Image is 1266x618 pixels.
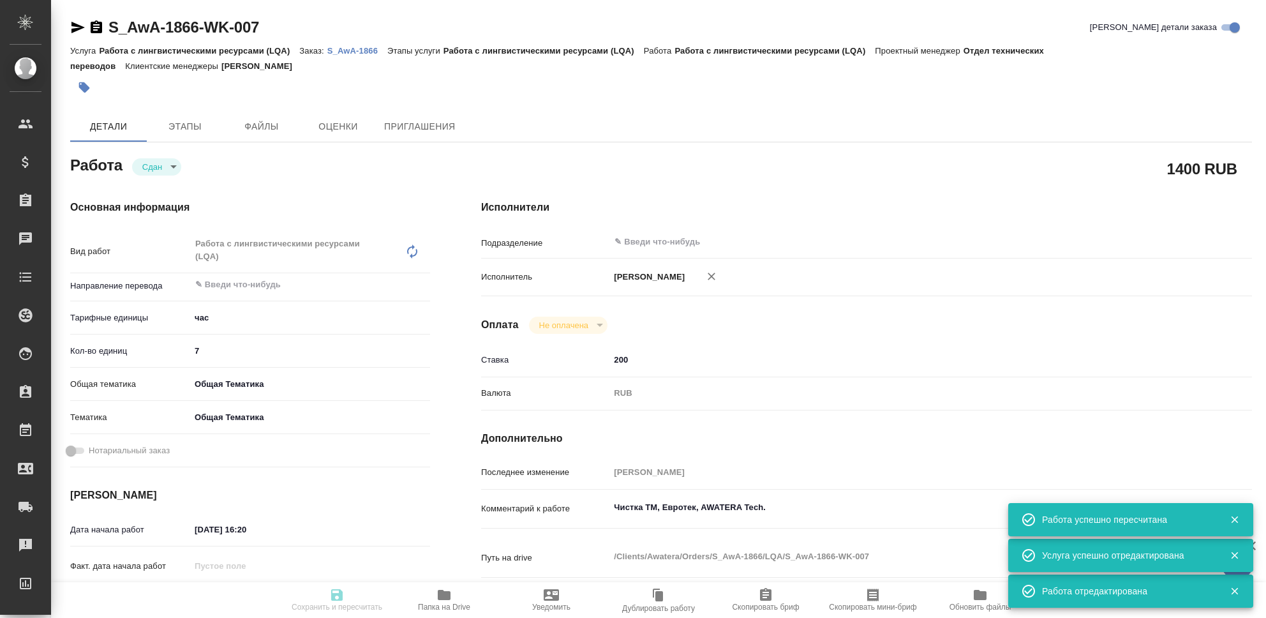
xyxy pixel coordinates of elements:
button: Обновить файлы [927,582,1034,618]
button: Дублировать работу [605,582,712,618]
textarea: /Clients/Awatera/Orders/S_AwA-1866/LQA/S_AwA-1866-WK-007 [609,546,1188,568]
p: Комментарий к работе [481,502,609,515]
button: Open [1180,241,1183,243]
button: Папка на Drive [391,582,498,618]
span: Файлы [231,119,292,135]
span: Этапы [154,119,216,135]
input: ✎ Введи что-нибудь [190,342,430,360]
span: Нотариальный заказ [89,444,170,457]
h2: 1400 RUB [1167,158,1237,179]
button: Скопировать бриф [712,582,819,618]
span: Детали [78,119,139,135]
h4: [PERSON_NAME] [70,488,430,503]
p: Работа с лингвистическими ресурсами (LQA) [99,46,299,56]
div: Работа отредактирована [1042,585,1210,598]
p: Работа [644,46,675,56]
button: Не оплачена [535,320,592,331]
button: Закрыть [1221,550,1247,561]
p: Работа с лингвистическими ресурсами (LQA) [443,46,644,56]
input: ✎ Введи что-нибудь [609,350,1188,369]
p: Тематика [70,411,190,424]
button: Скопировать ссылку [89,20,104,35]
span: Скопировать бриф [732,603,799,612]
p: Вид работ [70,245,190,258]
p: Услуга [70,46,99,56]
p: Кол-во единиц [70,345,190,358]
p: Подразделение [481,237,609,250]
input: Пустое поле [190,557,302,575]
button: Закрыть [1221,585,1247,597]
p: S_AwA-1866 [327,46,387,56]
h4: Дополнительно [481,431,1252,446]
p: Общая тематика [70,378,190,391]
h2: Работа [70,153,123,176]
p: Исполнитель [481,271,609,283]
div: Общая Тематика [190,373,430,395]
span: Приглашения [384,119,456,135]
h4: Оплата [481,317,519,333]
h4: Исполнители [481,200,1252,215]
button: Добавить тэг [70,73,98,102]
h4: Основная информация [70,200,430,215]
span: Дублировать работу [622,604,695,613]
input: ✎ Введи что-нибудь [613,234,1141,250]
button: Open [423,283,426,286]
span: Папка на Drive [418,603,470,612]
button: Скопировать ссылку для ЯМессенджера [70,20,86,35]
button: Сдан [138,162,166,172]
button: Скопировать мини-бриф [819,582,927,618]
div: Услуга успешно отредактирована [1042,549,1210,562]
div: Работа успешно пересчитана [1042,513,1210,526]
span: Сохранить и пересчитать [292,603,382,612]
div: Сдан [132,158,181,176]
input: ✎ Введи что-нибудь [194,277,384,292]
p: Ставка [481,354,609,366]
div: RUB [609,382,1188,404]
p: Заказ: [299,46,327,56]
button: Удалить исполнителя [697,262,726,290]
span: Обновить файлы [949,603,1011,612]
a: S_AwA-1866 [327,45,387,56]
div: час [190,307,430,329]
a: S_AwA-1866-WK-007 [108,19,259,36]
p: Этапы услуги [387,46,443,56]
p: Направление перевода [70,280,190,292]
p: Последнее изменение [481,466,609,479]
button: Сохранить и пересчитать [283,582,391,618]
p: Отдел технических переводов [70,46,1044,71]
p: Дата начала работ [70,524,190,536]
p: Путь на drive [481,552,609,564]
p: [PERSON_NAME] [609,271,685,283]
span: Уведомить [532,603,570,612]
span: [PERSON_NAME] детали заказа [1090,21,1217,34]
div: Сдан [529,317,607,334]
span: Скопировать мини-бриф [829,603,916,612]
p: [PERSON_NAME] [221,61,302,71]
input: Пустое поле [609,463,1188,481]
textarea: Чистка ТМ, Евротек, AWATERA Tech. [609,497,1188,518]
p: Валюта [481,387,609,400]
button: Уведомить [498,582,605,618]
p: Работа с лингвистическими ресурсами (LQA) [674,46,875,56]
div: Общая Тематика [190,407,430,428]
p: Факт. дата начала работ [70,560,190,573]
span: Оценки [308,119,369,135]
input: ✎ Введи что-нибудь [190,520,302,539]
p: Тарифные единицы [70,312,190,324]
p: Проектный менеджер [875,46,963,56]
p: Клиентские менеджеры [125,61,221,71]
button: Закрыть [1221,514,1247,525]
